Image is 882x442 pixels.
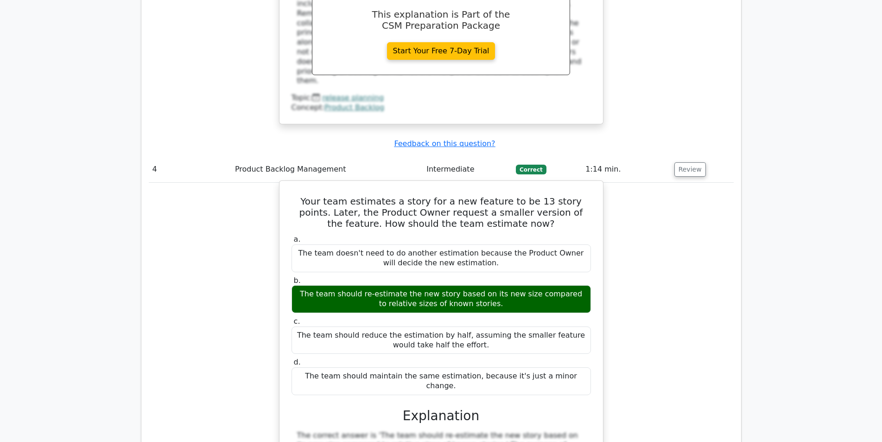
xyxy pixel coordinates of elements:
[582,156,670,183] td: 1:14 min.
[394,139,495,148] a: Feedback on this question?
[231,156,423,183] td: Product Backlog Management
[292,285,591,313] div: The team should re-estimate the new story based on its new size compared to relative sizes of kno...
[292,244,591,272] div: The team doesn't need to do another estimation because the Product Owner will decide the new esti...
[292,93,591,103] div: Topic:
[387,42,495,60] a: Start Your Free 7-Day Trial
[674,162,706,177] button: Review
[324,103,384,112] a: Product Backlog
[292,103,591,113] div: Concept:
[294,276,301,285] span: b.
[149,156,231,183] td: 4
[297,408,585,424] h3: Explanation
[292,367,591,395] div: The team should maintain the same estimation, because it's just a minor change.
[516,165,546,174] span: Correct
[291,196,592,229] h5: Your team estimates a story for a new feature to be 13 story points. Later, the Product Owner req...
[292,327,591,354] div: The team should reduce the estimation by half, assuming the smaller feature would take half the e...
[423,156,512,183] td: Intermediate
[294,317,300,326] span: c.
[294,358,301,366] span: d.
[322,93,384,102] a: release planning
[294,235,301,243] span: a.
